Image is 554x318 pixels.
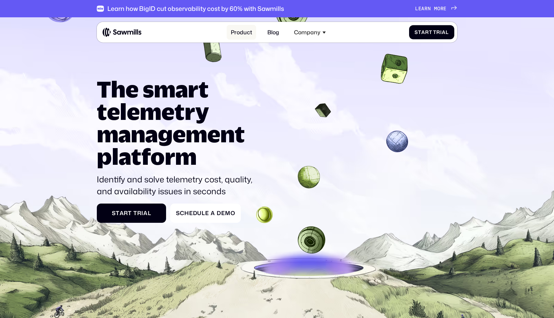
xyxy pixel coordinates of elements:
span: r [436,29,440,35]
span: t [116,210,120,217]
span: m [434,6,437,12]
a: StartTrial [409,25,454,39]
span: i [141,210,143,217]
span: e [205,210,209,217]
span: m [225,210,231,217]
a: Learnmore [415,6,457,12]
a: Blog [263,25,283,40]
span: h [184,210,189,217]
span: l [148,210,151,217]
span: o [231,210,235,217]
span: r [424,6,428,12]
span: d [193,210,197,217]
span: l [202,210,205,217]
span: t [429,29,432,35]
span: e [221,210,225,217]
span: r [137,210,141,217]
span: t [418,29,421,35]
span: r [441,6,444,12]
span: D [217,210,221,217]
span: S [415,29,418,35]
span: c [180,210,184,217]
span: T [133,210,137,217]
span: L [415,6,418,12]
div: Learn how BigID cut observability cost by 60% with Sawmills [107,5,284,12]
span: r [124,210,128,217]
span: o [437,6,441,12]
span: a [143,210,148,217]
span: a [442,29,446,35]
span: e [418,6,422,12]
span: a [421,6,424,12]
p: Identify and solve telemetry cost, quality, and availability issues in seconds [97,173,257,197]
span: S [176,210,180,217]
span: n [428,6,431,12]
a: Product [227,25,256,40]
span: a [211,210,215,217]
h1: The smart telemetry management platform [97,78,257,167]
span: u [197,210,202,217]
span: t [128,210,132,217]
span: a [120,210,124,217]
span: i [440,29,442,35]
span: S [112,210,116,217]
span: e [189,210,193,217]
a: ScheduleaDemo [170,204,241,223]
div: Company [294,29,320,36]
span: e [443,6,447,12]
span: a [421,29,425,35]
a: StartTrial [97,204,166,223]
span: T [433,29,436,35]
span: l [446,29,449,35]
div: Company [290,25,330,40]
span: r [425,29,429,35]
